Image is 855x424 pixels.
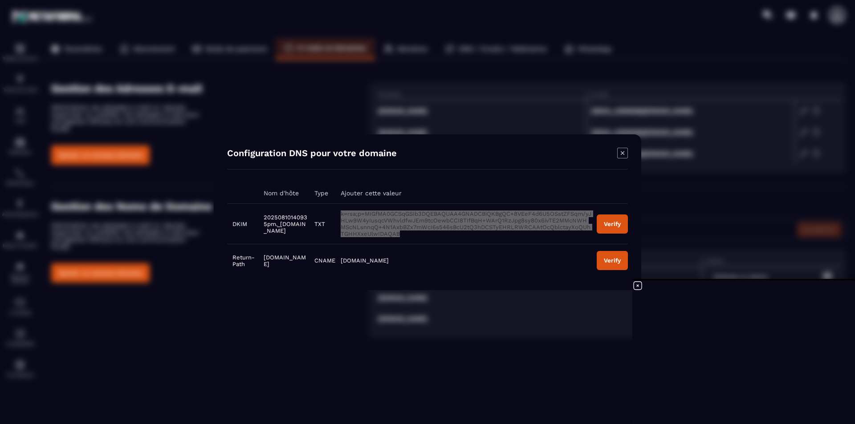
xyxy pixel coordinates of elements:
h4: Configuration DNS pour votre domaine [227,148,397,160]
span: 20250810140935pm._[DOMAIN_NAME] [264,214,307,234]
div: Verify [604,220,621,227]
span: k=rsa;p=MIGfMA0GCSqGSIb3DQEBAQUAA4GNADCBiQKBgQC+8VEeF4d6U5OSstZFSqm/yJHLw9W4yIusqcVWhvldfwJEm9tcO... [341,210,591,237]
th: Ajouter cette valeur [335,183,591,204]
td: DKIM [227,203,258,244]
button: Verify [597,251,628,270]
td: CNAME [309,244,335,277]
div: Verify [604,257,621,264]
th: Nom d'hôte [258,183,309,204]
th: Type [309,183,335,204]
span: [DOMAIN_NAME] [341,257,389,264]
td: Return-Path [227,244,258,277]
button: Verify [597,214,628,233]
td: TXT [309,203,335,244]
span: [DOMAIN_NAME] [264,254,306,267]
